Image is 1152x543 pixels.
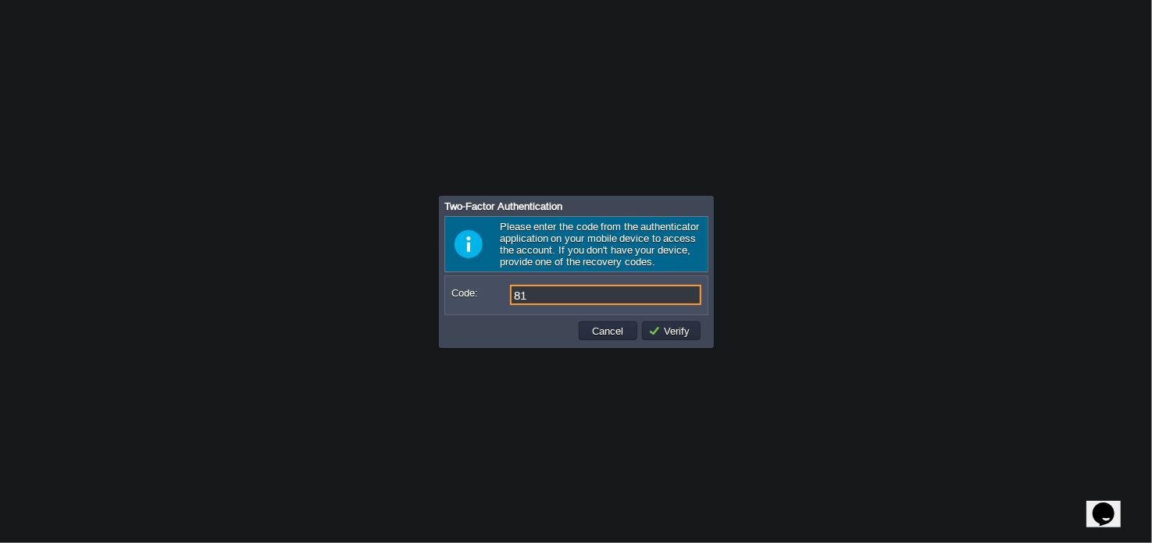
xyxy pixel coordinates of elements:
[588,324,629,338] button: Cancel
[648,324,695,338] button: Verify
[451,285,508,301] label: Code:
[444,201,562,212] span: Two-Factor Authentication
[444,216,708,272] div: Please enter the code from the authenticator application on your mobile device to access the acco...
[1086,481,1136,527] iframe: chat widget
